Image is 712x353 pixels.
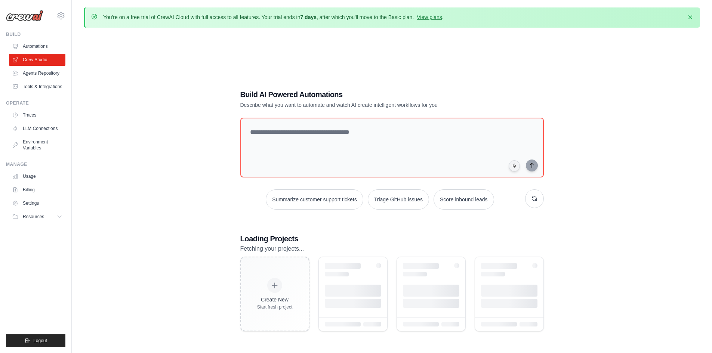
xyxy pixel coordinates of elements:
[9,197,65,209] a: Settings
[434,189,494,210] button: Score inbound leads
[33,338,47,344] span: Logout
[240,101,491,109] p: Describe what you want to automate and watch AI create intelligent workflows for you
[9,170,65,182] a: Usage
[6,334,65,347] button: Logout
[509,160,520,171] button: Click to speak your automation idea
[368,189,429,210] button: Triage GitHub issues
[525,189,544,208] button: Get new suggestions
[6,100,65,106] div: Operate
[6,161,65,167] div: Manage
[9,184,65,196] a: Billing
[9,67,65,79] a: Agents Repository
[6,31,65,37] div: Build
[103,13,444,21] p: You're on a free trial of CrewAI Cloud with full access to all features. Your trial ends in , aft...
[266,189,363,210] button: Summarize customer support tickets
[9,109,65,121] a: Traces
[9,211,65,223] button: Resources
[240,89,491,100] h1: Build AI Powered Automations
[9,136,65,154] a: Environment Variables
[240,244,544,254] p: Fetching your projects...
[257,304,293,310] div: Start fresh project
[300,14,317,20] strong: 7 days
[417,14,442,20] a: View plans
[9,81,65,93] a: Tools & Integrations
[240,233,544,244] h3: Loading Projects
[6,10,43,21] img: Logo
[257,296,293,303] div: Create New
[9,123,65,134] a: LLM Connections
[9,40,65,52] a: Automations
[23,214,44,220] span: Resources
[9,54,65,66] a: Crew Studio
